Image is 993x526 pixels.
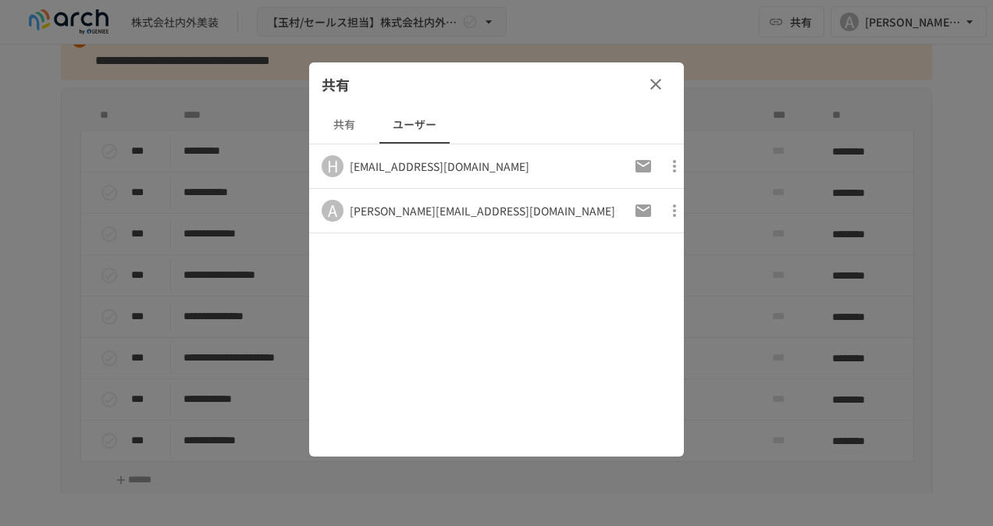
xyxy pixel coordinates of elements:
button: 招待メールの再送 [628,195,659,226]
button: 招待メールの再送 [628,151,659,182]
div: [PERSON_NAME][EMAIL_ADDRESS][DOMAIN_NAME] [350,203,615,219]
button: 共有 [309,106,379,144]
div: H [322,155,343,177]
div: [EMAIL_ADDRESS][DOMAIN_NAME] [350,158,529,174]
button: ユーザー [379,106,450,144]
div: A [322,200,343,222]
div: 共有 [309,62,684,106]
